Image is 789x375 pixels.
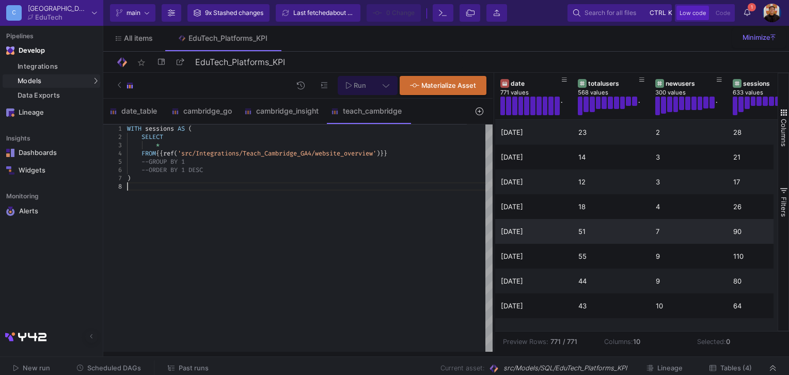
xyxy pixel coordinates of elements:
[689,332,783,352] td: Selected:
[501,294,567,318] div: [DATE]
[19,108,86,117] div: Lineage
[3,104,100,121] a: Navigation iconLineage
[578,319,644,343] div: 53
[103,141,122,149] div: 3
[127,124,141,133] span: WITH
[578,89,655,97] div: 568 values
[578,244,644,269] div: 55
[563,337,577,347] b: / 771
[588,80,639,87] div: totalusers
[329,9,381,17] span: about 9 hours ago
[103,182,122,191] div: 8
[511,80,562,87] div: date
[178,34,186,43] img: Tab icon
[400,76,486,95] button: Materialize Asset
[127,174,131,182] span: )
[633,338,640,346] b: 10
[244,107,252,115] img: SQL-Model type child icon
[578,195,644,219] div: 18
[501,319,567,343] div: [DATE]
[87,364,141,372] span: Scheduled DAGs
[656,244,722,269] div: 9
[500,89,578,97] div: 771 values
[126,82,134,89] img: SQL-Model type child icon
[656,220,722,244] div: 7
[110,4,155,22] button: main
[650,7,666,19] span: ctrl
[656,145,722,169] div: 3
[726,338,730,346] b: 0
[141,166,203,174] span: --ORDER BY 1 DESC
[561,97,562,115] div: .
[103,158,122,166] div: 5
[720,364,752,372] span: Tables (4)
[578,294,644,318] div: 43
[338,76,374,95] button: Run
[380,149,387,158] span: }}
[578,220,644,244] div: 51
[656,170,722,194] div: 3
[331,107,402,115] div: teach_cambridge
[646,7,666,19] button: ctrlk
[127,5,140,21] span: main
[655,89,733,97] div: 300 values
[503,337,548,347] div: Preview Rows:
[567,4,672,22] button: Search for all filesctrlk
[179,364,209,372] span: Past runs
[676,6,709,20] button: Low code
[596,332,690,352] td: Columns:
[440,363,484,373] span: Current asset:
[18,91,98,100] div: Data Exports
[6,108,14,117] img: Navigation icon
[501,120,567,145] div: [DATE]
[18,62,98,71] div: Integrations
[135,56,148,69] mat-icon: star_border
[550,337,561,347] b: 771
[3,145,100,161] a: Navigation iconDashboards
[127,182,128,183] textarea: Editor content;Press Alt+F1 for Accessibility Options.
[293,5,355,21] div: Last fetched
[141,158,185,166] span: --GROUP BY 1
[188,124,192,133] span: (
[501,220,567,244] div: [DATE]
[421,82,476,89] span: Materialize Asset
[19,46,34,55] div: Develop
[19,166,86,175] div: Widgets
[656,269,722,293] div: 9
[276,4,360,22] button: Last fetchedabout 9 hours ago
[141,133,163,141] span: SELECT
[716,97,717,115] div: .
[109,107,159,115] div: date_table
[19,149,86,157] div: Dashboards
[6,46,14,55] img: Navigation icon
[680,9,706,17] span: Low code
[103,124,122,133] div: 1
[501,195,567,219] div: [DATE]
[354,82,366,89] span: Run
[3,202,100,220] a: Navigation iconAlerts
[713,6,733,20] button: Code
[578,170,644,194] div: 12
[145,124,174,133] span: sessions
[738,4,756,22] button: 1
[716,9,730,17] span: Code
[656,120,722,145] div: 2
[638,97,640,115] div: .
[780,119,788,147] span: Columns
[35,14,62,21] div: EduTech
[748,3,756,11] span: 1
[103,149,122,158] div: 4
[103,166,122,174] div: 6
[3,89,100,102] a: Data Exports
[668,7,672,19] span: k
[23,364,50,372] span: New run
[244,107,319,115] div: cambridge_insight
[178,124,185,133] span: AS
[501,244,567,269] div: [DATE]
[109,76,146,95] button: SQL-Model type child icon
[488,363,499,374] img: SQL Model
[6,207,15,216] img: Navigation icon
[6,149,14,157] img: Navigation icon
[124,34,153,42] span: All items
[666,80,717,87] div: newusers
